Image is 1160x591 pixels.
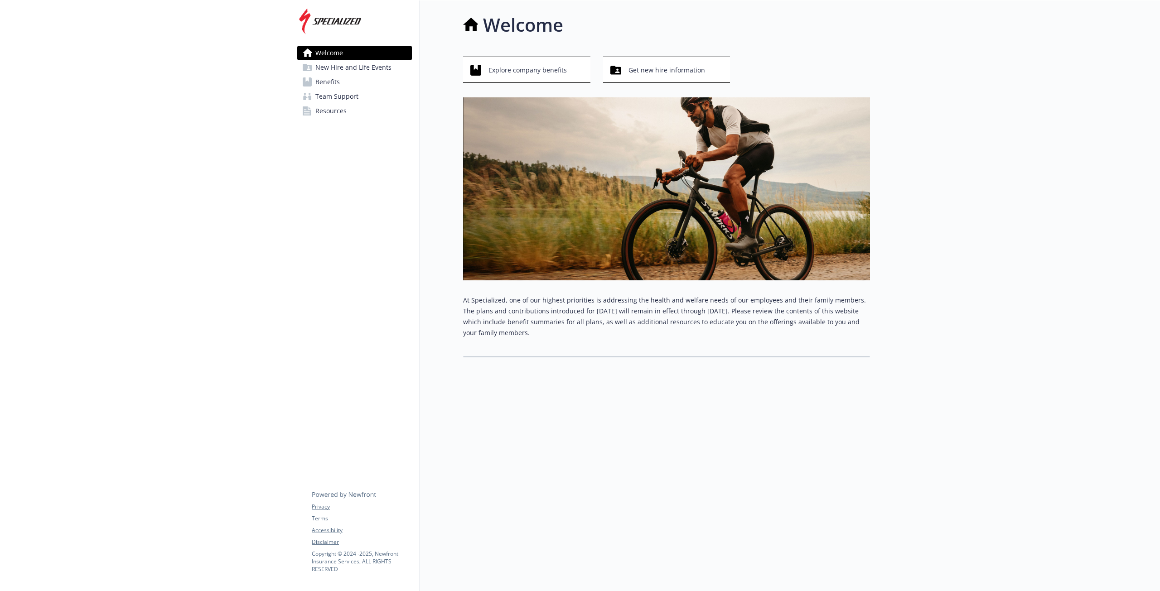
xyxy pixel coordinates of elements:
[297,89,412,104] a: Team Support
[463,57,590,83] button: Explore company benefits
[315,104,347,118] span: Resources
[297,75,412,89] a: Benefits
[297,60,412,75] a: New Hire and Life Events
[315,46,343,60] span: Welcome
[628,62,705,79] span: Get new hire information
[315,75,340,89] span: Benefits
[312,538,411,546] a: Disclaimer
[297,46,412,60] a: Welcome
[312,503,411,511] a: Privacy
[603,57,730,83] button: Get new hire information
[488,62,567,79] span: Explore company benefits
[312,550,411,573] p: Copyright © 2024 - 2025 , Newfront Insurance Services, ALL RIGHTS RESERVED
[297,104,412,118] a: Resources
[463,97,870,280] img: overview page banner
[483,11,563,38] h1: Welcome
[312,526,411,534] a: Accessibility
[463,295,870,338] p: At Specialized, one of our highest priorities is addressing the health and welfare needs of our e...
[315,60,391,75] span: New Hire and Life Events
[312,514,411,523] a: Terms
[315,89,358,104] span: Team Support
